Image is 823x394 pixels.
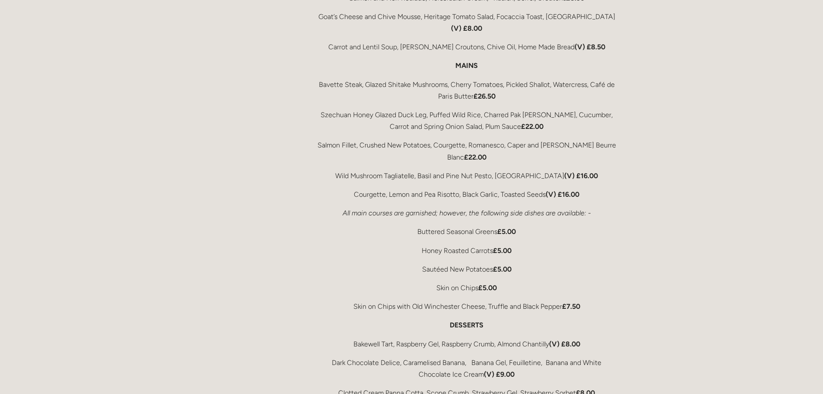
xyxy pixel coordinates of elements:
strong: £26.50 [473,92,496,100]
strong: MAINS [455,61,478,70]
p: Bakewell Tart, Raspberry Gel, Raspberry Crumb, Almond Chantilly [315,338,618,350]
strong: £5.00 [493,247,512,255]
p: Wild Mushroom Tagliatelle, Basil and Pine Nut Pesto, [GEOGRAPHIC_DATA] [315,170,618,182]
p: Skin on Chips [315,282,618,294]
p: Sautéed New Potatoes [315,263,618,275]
strong: (V) £16.00 [564,172,598,180]
strong: £5.00 [497,227,516,236]
strong: £22.00 [464,153,486,161]
p: Goat’s Cheese and Chive Mousse, Heritage Tomato Salad, Focaccia Toast, [GEOGRAPHIC_DATA] [315,11,618,34]
p: Skin on Chips with Old Winchester Cheese, Truffle and Black Pepper [315,301,618,312]
p: Carrot and Lentil Soup, [PERSON_NAME] Croutons, Chive Oil, Home Made Bread [315,41,618,53]
p: Courgette, Lemon and Pea Risotto, Black Garlic, Toasted Seeds [315,189,618,200]
p: Honey Roasted Carrots [315,245,618,256]
strong: (V) £8.50 [575,43,605,51]
em: All main courses are garnished; however, the following side dishes are available: - [343,209,591,217]
p: Buttered Seasonal Greens [315,226,618,237]
strong: (V) £8.00 [549,340,580,348]
strong: (V) £9.00 [484,370,515,378]
strong: £7.50 [562,302,580,311]
strong: £5.00 [478,284,497,292]
p: Salmon Fillet, Crushed New Potatoes, Courgette, Romanesco, Caper and [PERSON_NAME] Beurre Blanc [315,139,618,163]
strong: (V) £16.00 [546,190,579,199]
strong: (V) £8.00 [451,24,482,32]
strong: £5.00 [493,265,512,273]
p: Szechuan Honey Glazed Duck Leg, Puffed Wild Rice, Charred Pak [PERSON_NAME], Cucumber, Carrot and... [315,109,618,132]
p: Bavette Steak, Glazed Shitake Mushrooms, Cherry Tomatoes, Pickled Shallot, Watercress, Café de Pa... [315,79,618,102]
p: Dark Chocolate Delice, Caramelised Banana, Banana Gel, Feuilletine, Banana and White Chocolate Ic... [315,357,618,380]
strong: DESSERTS [450,321,483,329]
strong: £22.00 [521,122,543,131]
